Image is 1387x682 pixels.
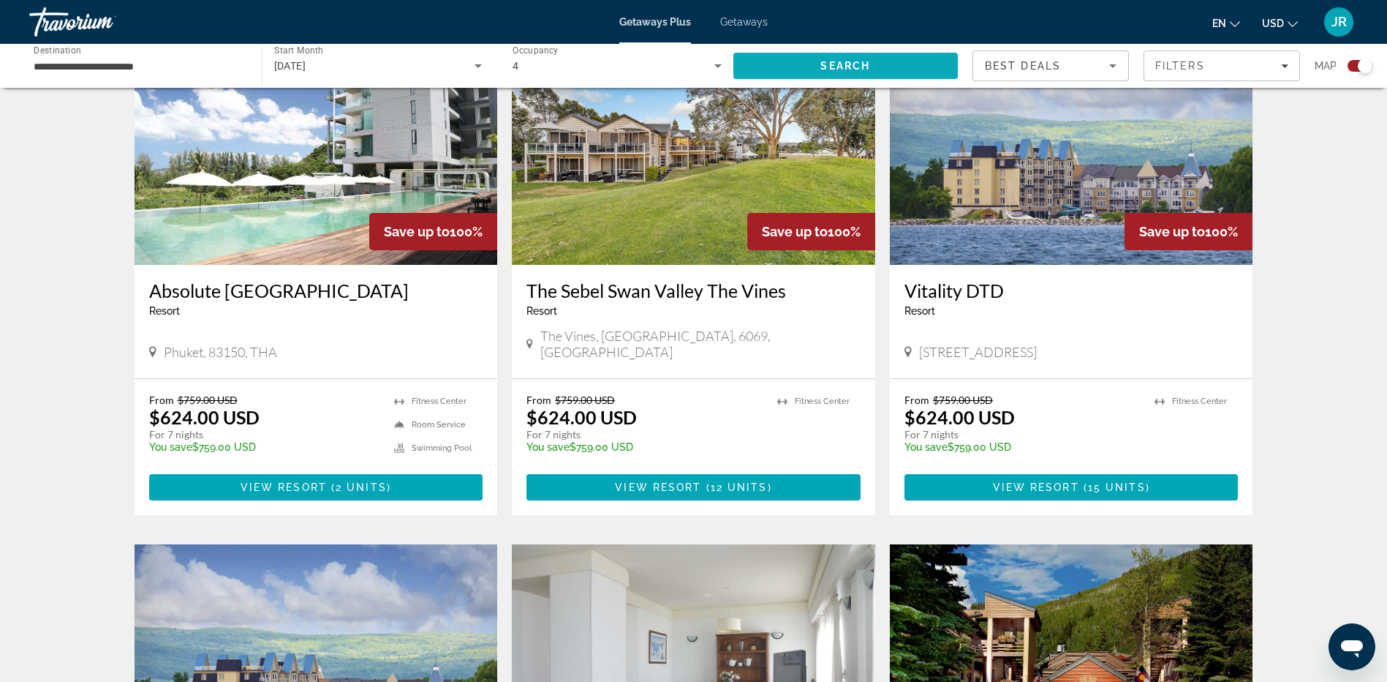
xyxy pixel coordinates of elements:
span: 4 [513,60,518,72]
span: $759.00 USD [178,394,238,406]
a: Travorium [29,3,175,41]
span: [DATE] [274,60,306,72]
span: Fitness Center [795,397,850,406]
span: View Resort [615,481,701,493]
mat-select: Sort by [985,57,1116,75]
span: Filters [1155,60,1205,72]
input: Select destination [34,58,243,75]
span: Search [820,60,870,72]
a: The Sebel Swan Valley The Vines [526,280,861,301]
span: Swimming Pool [412,443,472,453]
span: Map [1315,56,1337,76]
p: $759.00 USD [904,441,1141,453]
span: You save [526,441,570,453]
span: 2 units [336,481,387,493]
button: User Menu [1320,7,1358,37]
button: View Resort(2 units) [149,474,483,501]
span: Save up to [384,224,450,239]
span: Destination [34,45,81,55]
span: $759.00 USD [933,394,993,406]
span: Resort [904,305,935,317]
span: View Resort [241,481,327,493]
span: You save [904,441,948,453]
span: USD [1262,18,1284,29]
button: Filters [1144,50,1300,81]
span: ( ) [327,481,391,493]
span: Best Deals [985,60,1061,72]
span: 12 units [711,481,768,493]
img: Absolute Twin Sands Resort & Spa [135,31,498,265]
span: Phuket, 83150, THA [164,344,277,360]
span: Save up to [762,224,828,239]
span: Occupancy [513,45,559,56]
span: From [904,394,929,406]
span: From [526,394,551,406]
span: JR [1331,15,1347,29]
span: Save up to [1139,224,1205,239]
p: $624.00 USD [149,406,260,428]
button: View Resort(15 units) [904,474,1239,501]
p: For 7 nights [149,428,380,441]
div: 100% [369,213,497,250]
span: View Resort [993,481,1079,493]
span: Fitness Center [1172,397,1227,406]
span: ( ) [1079,481,1150,493]
p: $759.00 USD [526,441,763,453]
span: You save [149,441,192,453]
a: Absolute [GEOGRAPHIC_DATA] [149,280,483,301]
span: Fitness Center [412,397,466,406]
button: Change currency [1262,12,1298,34]
div: 100% [747,213,875,250]
button: Search [733,53,959,79]
img: The Sebel Swan Valley The Vines [512,31,875,265]
iframe: Button to launch messaging window [1329,623,1375,670]
span: From [149,394,174,406]
p: $624.00 USD [526,406,637,428]
p: $624.00 USD [904,406,1015,428]
span: ( ) [701,481,771,493]
span: en [1212,18,1226,29]
p: For 7 nights [526,428,763,441]
span: Start Month [274,45,323,56]
a: Getaways [720,16,768,28]
span: Room Service [412,420,466,430]
span: Resort [149,305,180,317]
p: $759.00 USD [149,441,380,453]
a: Getaways Plus [619,16,691,28]
img: Vitality DTD [890,31,1253,265]
span: $759.00 USD [555,394,615,406]
button: Change language [1212,12,1240,34]
p: For 7 nights [904,428,1141,441]
span: The Vines, [GEOGRAPHIC_DATA], 6069, [GEOGRAPHIC_DATA] [540,328,861,360]
div: 100% [1125,213,1252,250]
button: View Resort(12 units) [526,474,861,501]
a: Vitality DTD [904,280,1239,301]
span: [STREET_ADDRESS] [919,344,1037,360]
span: Resort [526,305,557,317]
span: 15 units [1088,481,1146,493]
